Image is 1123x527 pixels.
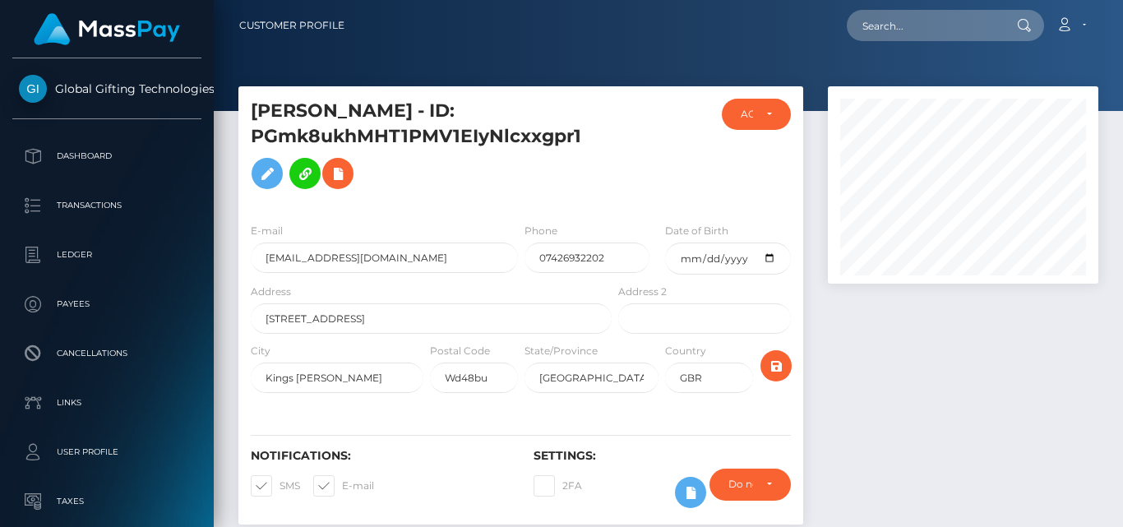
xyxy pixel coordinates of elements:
[251,224,283,238] label: E-mail
[12,284,201,325] a: Payees
[728,478,753,491] div: Do not require
[12,81,201,96] span: Global Gifting Technologies Inc
[19,243,195,267] p: Ledger
[12,234,201,275] a: Ledger
[741,108,754,121] div: ACTIVE
[12,333,201,374] a: Cancellations
[525,344,598,358] label: State/Province
[19,193,195,218] p: Transactions
[313,475,374,497] label: E-mail
[19,341,195,366] p: Cancellations
[12,432,201,473] a: User Profile
[251,284,291,299] label: Address
[19,75,47,103] img: Global Gifting Technologies Inc
[12,136,201,177] a: Dashboard
[19,292,195,317] p: Payees
[19,440,195,465] p: User Profile
[251,449,509,463] h6: Notifications:
[19,391,195,415] p: Links
[12,185,201,226] a: Transactions
[525,224,557,238] label: Phone
[430,344,490,358] label: Postal Code
[534,475,582,497] label: 2FA
[534,449,792,463] h6: Settings:
[251,344,270,358] label: City
[618,284,667,299] label: Address 2
[34,13,180,45] img: MassPay Logo
[722,99,792,130] button: ACTIVE
[19,144,195,169] p: Dashboard
[665,224,728,238] label: Date of Birth
[847,10,1001,41] input: Search...
[665,344,706,358] label: Country
[12,382,201,423] a: Links
[19,489,195,514] p: Taxes
[239,8,344,43] a: Customer Profile
[709,469,791,500] button: Do not require
[251,475,300,497] label: SMS
[12,481,201,522] a: Taxes
[251,99,603,197] h5: [PERSON_NAME] - ID: PGmk8ukhMHT1PMV1EIyNlcxxgpr1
